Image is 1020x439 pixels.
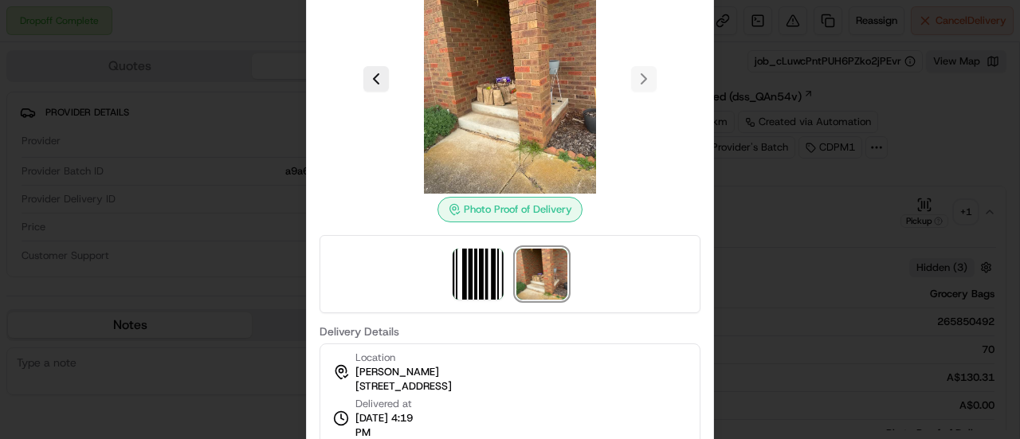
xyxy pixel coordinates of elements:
[355,379,452,394] span: [STREET_ADDRESS]
[516,249,567,300] img: photo_proof_of_delivery image
[453,249,504,300] img: barcode_scan_on_pickup image
[355,365,439,379] span: [PERSON_NAME]
[355,397,429,411] span: Delivered at
[355,351,395,365] span: Location
[437,197,583,222] div: Photo Proof of Delivery
[320,326,700,337] label: Delivery Details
